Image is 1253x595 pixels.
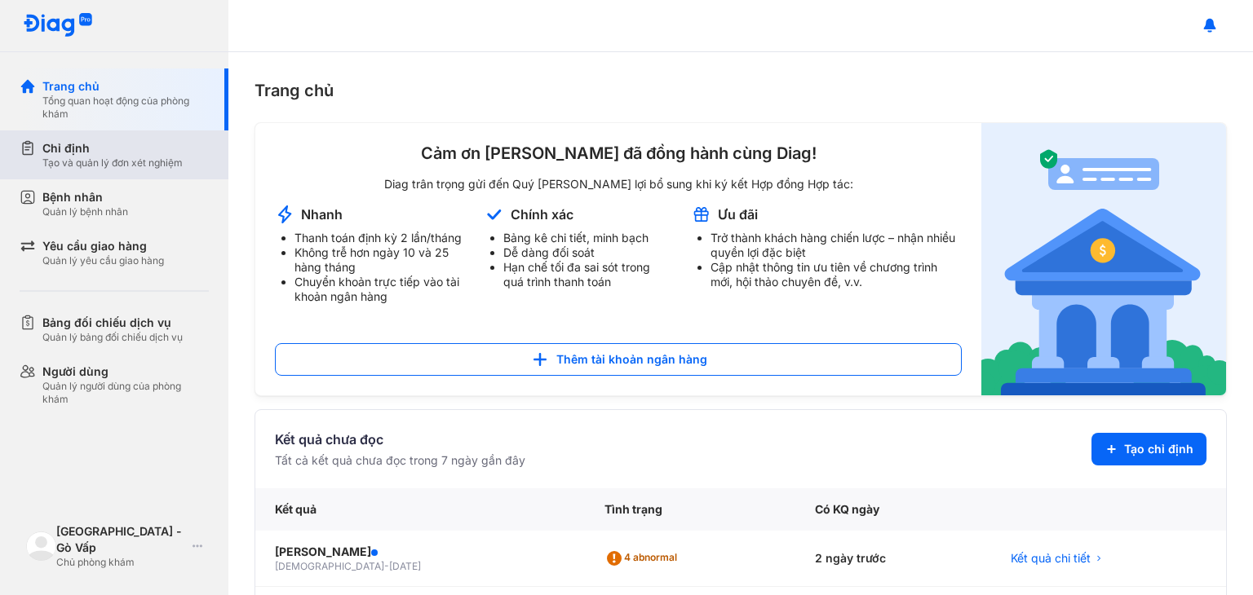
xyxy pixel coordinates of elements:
div: Kết quả [255,488,585,531]
div: Ưu đãi [718,205,758,223]
div: Nhanh [301,205,343,223]
img: account-announcement [484,205,504,224]
span: [DATE] [389,560,421,572]
div: Chỉ định [42,140,183,156]
div: Người dùng [42,364,209,380]
div: Quản lý bảng đối chiếu dịch vụ [42,331,183,344]
div: Có KQ ngày [795,488,991,531]
li: Trở thành khách hàng chiến lược – nhận nhiều quyền lợi đặc biệt [711,231,962,260]
div: Quản lý yêu cầu giao hàng [42,254,164,267]
div: Quản lý người dùng của phòng khám [42,380,209,406]
li: Bảng kê chi tiết, minh bạch [503,231,671,245]
div: Tất cả kết quả chưa đọc trong 7 ngày gần đây [275,452,525,469]
div: Tổng quan hoạt động của phòng khám [42,95,209,121]
div: Chính xác [511,205,573,223]
span: Tạo chỉ định [1124,441,1193,457]
span: - [384,560,389,572]
div: Trang chủ [255,78,1227,103]
div: Chủ phòng khám [56,556,186,569]
img: account-announcement [275,205,294,224]
div: [GEOGRAPHIC_DATA] - Gò Vấp [56,523,186,556]
div: Yêu cầu giao hàng [42,238,164,254]
div: Bảng đối chiếu dịch vụ [42,315,183,331]
div: Diag trân trọng gửi đến Quý [PERSON_NAME] lợi bổ sung khi ký kết Hợp đồng Hợp tác: [275,177,962,192]
li: Không trễ hơn ngày 10 và 25 hàng tháng [294,245,464,275]
button: Tạo chỉ định [1091,433,1207,465]
div: [PERSON_NAME] [275,544,565,560]
div: Kết quả chưa đọc [275,430,525,449]
button: Thêm tài khoản ngân hàng [275,343,962,376]
div: Bệnh nhân [42,189,128,205]
div: Trang chủ [42,78,209,95]
li: Hạn chế tối đa sai sót trong quá trình thanh toán [503,260,671,289]
img: account-announcement [691,205,711,224]
li: Thanh toán định kỳ 2 lần/tháng [294,231,464,245]
li: Chuyển khoản trực tiếp vào tài khoản ngân hàng [294,275,464,304]
img: logo [26,531,56,562]
li: Cập nhật thông tin ưu tiên về chương trình mới, hội thảo chuyên đề, v.v. [711,260,962,289]
span: Kết quả chi tiết [1011,550,1091,566]
div: Cảm ơn [PERSON_NAME] đã đồng hành cùng Diag! [275,143,962,164]
div: 2 ngày trước [795,531,991,587]
div: Tình trạng [585,488,795,531]
img: account-announcement [981,123,1226,395]
span: [DEMOGRAPHIC_DATA] [275,560,384,572]
div: Tạo và quản lý đơn xét nghiệm [42,156,183,170]
li: Dễ dàng đối soát [503,245,671,260]
div: 4 abnormal [604,545,684,571]
div: Quản lý bệnh nhân [42,205,128,218]
img: logo [23,13,93,38]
